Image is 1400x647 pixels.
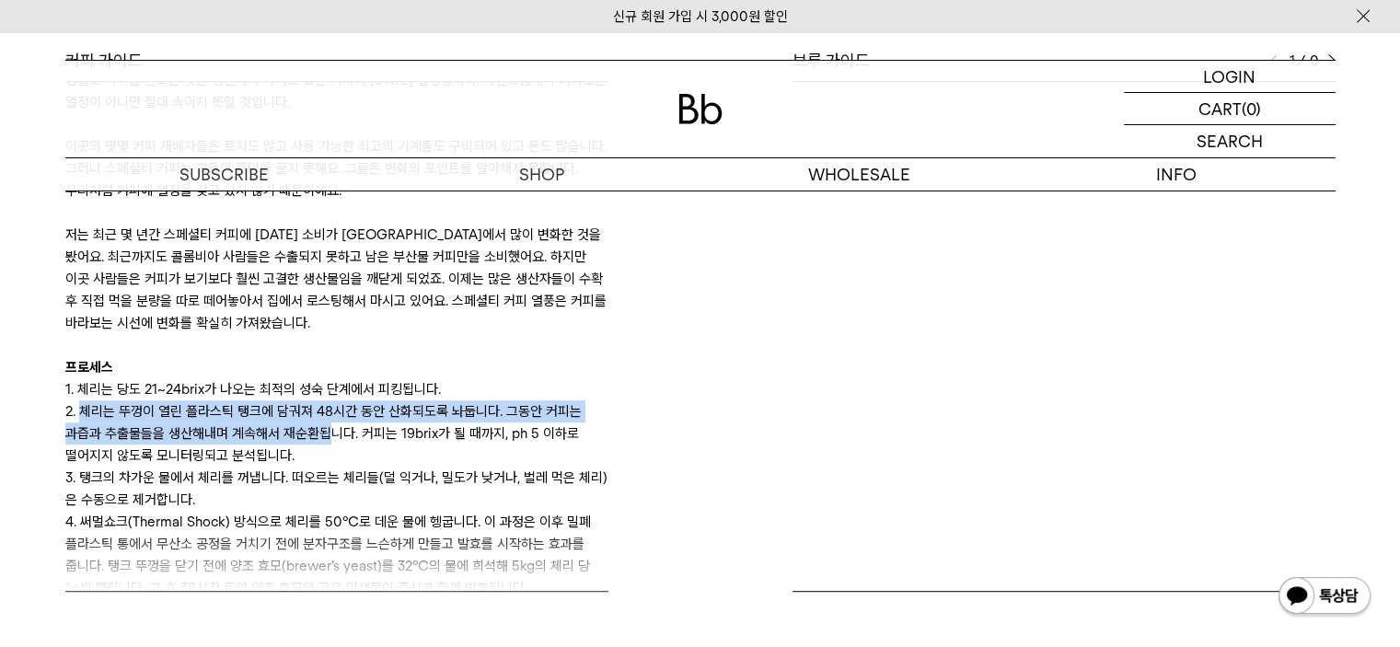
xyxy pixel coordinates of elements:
p: CART [1198,93,1242,124]
img: 카카오톡 채널 1:1 채팅 버튼 [1277,575,1372,619]
a: CART (0) [1124,93,1336,125]
p: 2. 체리는 뚜껑이 열린 플라스틱 탱크에 담궈져 48시간 동안 산화되도록 놔둡니다. 그동안 커피는 과즙과 추출물들을 생산해내며 계속해서 재순환됩니다. 커피는 19brix가 될... [65,400,608,467]
p: WHOLESALE [700,158,1018,191]
p: 4. 써멀쇼크(Thermal Shock) 방식으로 체리를 50℃로 데운 물에 헹굽니다. 이 과정은 이후 밀폐 플라스틱 통에서 무산소 공정을 거치기 전에 분자구조를 느슨하게 만... [65,511,608,599]
p: LOGIN [1203,61,1255,92]
img: 로고 [678,94,723,124]
p: 3. 탱크의 차가운 물에서 체리를 꺼냅니다. 떠오르는 체리들(덜 익거나, 밀도가 낮거나, 벌레 먹은 체리)은 수동으로 제거합니다. [65,467,608,511]
a: SHOP [383,158,700,191]
p: INFO [1018,158,1336,191]
a: 신규 회원 가입 시 3,000원 할인 [613,8,788,25]
p: 저는 최근 몇 년간 스페셜티 커피에 [DATE] 소비가 [GEOGRAPHIC_DATA]에서 많이 변화한 것을 봤어요. 최근까지도 콜롬비아 사람들은 수출되지 못하고 남은 부산물... [65,224,608,334]
a: SUBSCRIBE [65,158,383,191]
p: 1. 체리는 당도 21~24brix가 나오는 최적의 성숙 단계에서 피킹됩니다. [65,378,608,400]
p: (0) [1242,93,1261,124]
b: 프로세스 [65,359,113,375]
a: LOGIN [1124,61,1336,93]
p: SEARCH [1197,125,1263,157]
